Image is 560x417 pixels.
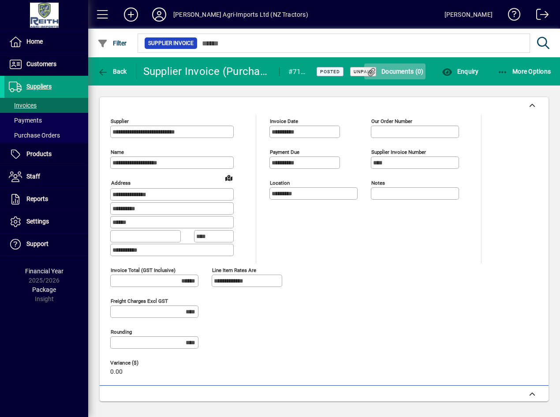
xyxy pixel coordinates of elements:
[364,63,426,79] button: Documents (0)
[270,118,298,124] mat-label: Invoice date
[4,233,88,255] a: Support
[95,63,129,79] button: Back
[110,360,163,366] span: Variance ($)
[26,240,49,247] span: Support
[4,98,88,113] a: Invoices
[26,173,40,180] span: Staff
[26,195,48,202] span: Reports
[9,132,60,139] span: Purchase Orders
[444,7,493,22] div: [PERSON_NAME]
[320,69,340,74] span: Posted
[371,149,426,155] mat-label: Supplier invoice number
[173,7,308,22] div: [PERSON_NAME] Agri-Imports Ltd (NZ Tractors)
[9,102,37,109] span: Invoices
[270,180,290,186] mat-label: Location
[530,2,549,30] a: Logout
[110,369,123,376] span: 0.00
[366,68,424,75] span: Documents (0)
[97,40,127,47] span: Filter
[111,298,168,304] mat-label: Freight charges excl GST
[111,267,175,273] mat-label: Invoice Total (GST inclusive)
[4,31,88,53] a: Home
[371,180,385,186] mat-label: Notes
[4,188,88,210] a: Reports
[212,267,256,273] mat-label: Line item rates are
[111,149,124,155] mat-label: Name
[32,286,56,293] span: Package
[26,150,52,157] span: Products
[354,69,373,74] span: Unpaid
[148,39,194,48] span: Supplier Invoice
[145,7,173,22] button: Profile
[501,2,521,30] a: Knowledge Base
[95,35,129,51] button: Filter
[25,268,63,275] span: Financial Year
[26,60,56,67] span: Customers
[4,211,88,233] a: Settings
[88,63,137,79] app-page-header-button: Back
[222,171,236,185] a: View on map
[111,118,129,124] mat-label: Supplier
[97,68,127,75] span: Back
[288,65,306,79] div: #7117
[442,68,478,75] span: Enquiry
[4,128,88,143] a: Purchase Orders
[4,143,88,165] a: Products
[26,38,43,45] span: Home
[111,328,132,335] mat-label: Rounding
[4,113,88,128] a: Payments
[371,118,412,124] mat-label: Our order number
[497,68,551,75] span: More Options
[26,83,52,90] span: Suppliers
[440,63,481,79] button: Enquiry
[4,53,88,75] a: Customers
[26,218,49,225] span: Settings
[270,149,299,155] mat-label: Payment due
[9,117,42,124] span: Payments
[495,63,553,79] button: More Options
[143,64,270,78] div: Supplier Invoice (Purchase Order Receipt)
[117,7,145,22] button: Add
[4,166,88,188] a: Staff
